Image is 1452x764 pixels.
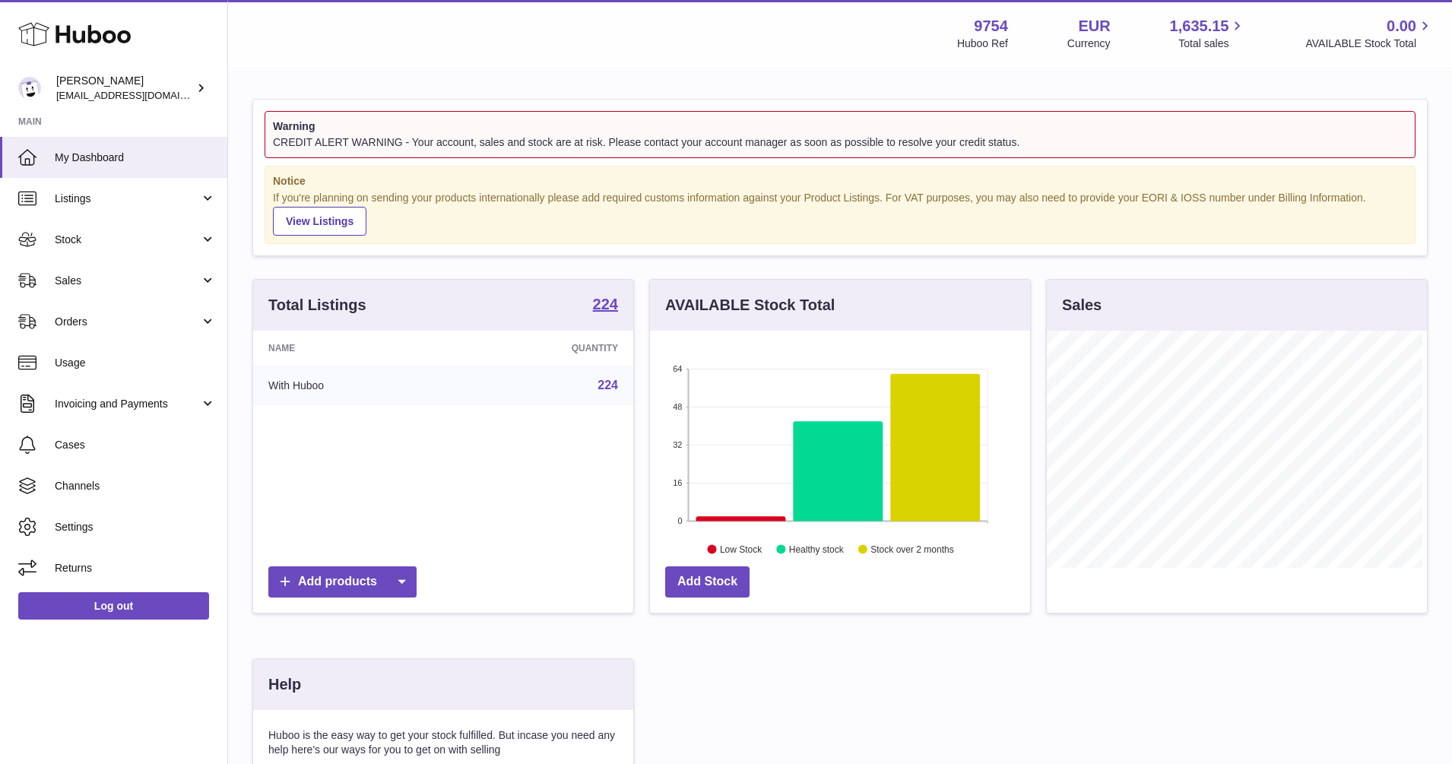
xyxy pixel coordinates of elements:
[55,561,216,575] span: Returns
[273,174,1407,189] strong: Notice
[55,520,216,534] span: Settings
[1170,16,1247,51] a: 1,635.15 Total sales
[677,516,682,525] text: 0
[593,296,618,315] a: 224
[673,364,682,373] text: 64
[55,356,216,370] span: Usage
[273,135,1407,150] div: CREDIT ALERT WARNING - Your account, sales and stock are at risk. Please contact your account man...
[273,119,1407,134] strong: Warning
[1305,36,1434,51] span: AVAILABLE Stock Total
[55,438,216,452] span: Cases
[253,331,454,366] th: Name
[55,397,200,411] span: Invoicing and Payments
[55,233,200,247] span: Stock
[56,89,224,101] span: [EMAIL_ADDRESS][DOMAIN_NAME]
[18,77,41,100] img: info@fieldsluxury.london
[720,544,762,555] text: Low Stock
[55,479,216,493] span: Channels
[598,379,618,392] a: 224
[1305,16,1434,51] a: 0.00 AVAILABLE Stock Total
[268,728,618,757] p: Huboo is the easy way to get your stock fulfilled. But incase you need any help here's our ways f...
[974,16,1008,36] strong: 9754
[55,274,200,288] span: Sales
[673,478,682,487] text: 16
[1078,16,1110,36] strong: EUR
[454,331,633,366] th: Quantity
[268,566,417,598] a: Add products
[870,544,953,555] text: Stock over 2 months
[268,295,366,315] h3: Total Listings
[1067,36,1111,51] div: Currency
[253,366,454,405] td: With Huboo
[273,207,366,236] a: View Listings
[665,566,750,598] a: Add Stock
[268,674,301,695] h3: Help
[1170,16,1229,36] span: 1,635.15
[55,315,200,329] span: Orders
[673,440,682,449] text: 32
[18,592,209,620] a: Log out
[1062,295,1102,315] h3: Sales
[273,191,1407,236] div: If you're planning on sending your products internationally please add required customs informati...
[1178,36,1246,51] span: Total sales
[55,192,200,206] span: Listings
[56,74,193,103] div: [PERSON_NAME]
[593,296,618,312] strong: 224
[673,402,682,411] text: 48
[55,151,216,165] span: My Dashboard
[1387,16,1416,36] span: 0.00
[665,295,835,315] h3: AVAILABLE Stock Total
[789,544,845,555] text: Healthy stock
[957,36,1008,51] div: Huboo Ref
